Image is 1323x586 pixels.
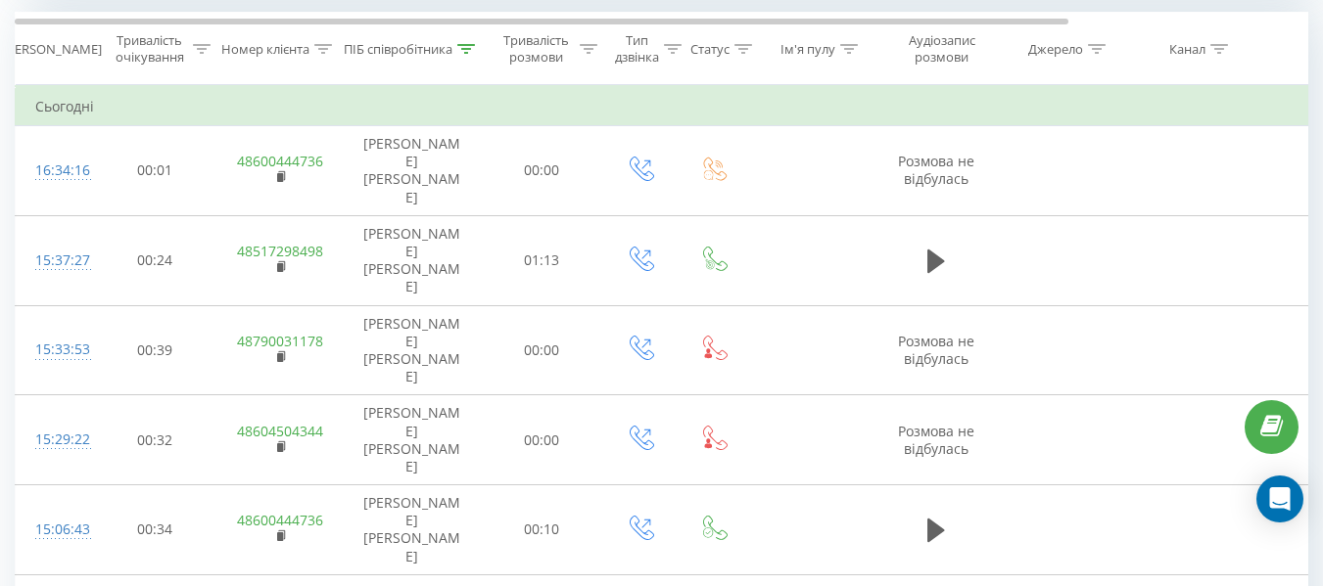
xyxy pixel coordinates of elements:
[898,422,974,458] span: Розмова не відбулась
[1028,41,1083,58] div: Джерело
[690,41,730,58] div: Статус
[894,32,989,66] div: Аудіозапис розмови
[481,215,603,305] td: 01:13
[344,485,481,575] td: [PERSON_NAME] [PERSON_NAME]
[1256,475,1303,522] div: Open Intercom Messenger
[481,126,603,216] td: 00:00
[344,395,481,485] td: [PERSON_NAME] [PERSON_NAME]
[94,126,216,216] td: 00:01
[481,395,603,485] td: 00:00
[481,485,603,575] td: 00:10
[237,152,323,170] a: 48600444736
[344,215,481,305] td: [PERSON_NAME] [PERSON_NAME]
[35,421,74,459] div: 15:29:22
[344,305,481,395] td: [PERSON_NAME] [PERSON_NAME]
[221,41,309,58] div: Номер клієнта
[35,152,74,190] div: 16:34:16
[237,242,323,260] a: 48517298498
[497,32,575,66] div: Тривалість розмови
[35,331,74,369] div: 15:33:53
[35,511,74,549] div: 15:06:43
[237,332,323,350] a: 48790031178
[780,41,835,58] div: Ім'я пулу
[94,215,216,305] td: 00:24
[481,305,603,395] td: 00:00
[94,485,216,575] td: 00:34
[237,511,323,529] a: 48600444736
[237,422,323,440] a: 48604504344
[111,32,188,66] div: Тривалість очікування
[3,41,102,58] div: [PERSON_NAME]
[898,332,974,368] span: Розмова не відбулась
[898,152,974,188] span: Розмова не відбулась
[35,242,74,280] div: 15:37:27
[94,395,216,485] td: 00:32
[615,32,659,66] div: Тип дзвінка
[94,305,216,395] td: 00:39
[344,41,452,58] div: ПІБ співробітника
[1169,41,1205,58] div: Канал
[344,126,481,216] td: [PERSON_NAME] [PERSON_NAME]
